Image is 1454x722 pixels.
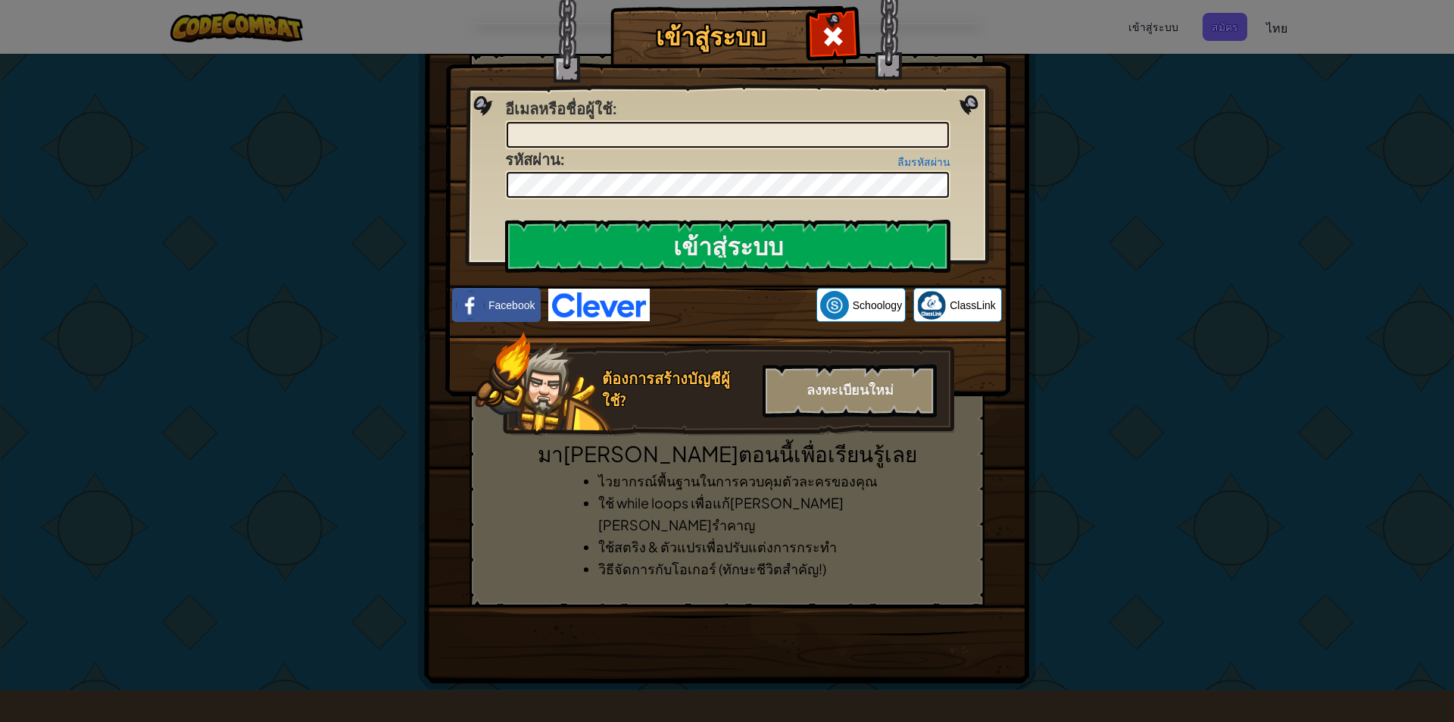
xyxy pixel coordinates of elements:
a: ลืมรหัสผ่าน [897,156,950,168]
span: ClassLink [950,298,996,313]
div: ต้องการสร้างบัญชีผู้ใช้? [602,368,754,411]
span: Facebook [488,298,535,313]
span: รหัสผ่าน [505,149,560,170]
label: : [505,98,616,120]
div: ลงทะเบียนใหม่ [763,364,937,417]
img: clever-logo-blue.png [548,289,650,321]
img: classlink-logo-small.png [917,291,946,320]
iframe: ปุ่มลงชื่อเข้าใช้ด้วย Google [650,289,816,322]
h1: เข้าสู่ระบบ [614,23,807,50]
span: Schoology [853,298,902,313]
input: เข้าสู่ระบบ [505,220,950,273]
img: schoology.png [820,291,849,320]
label: : [505,149,564,171]
img: facebook_small.png [456,291,485,320]
span: อีเมลหรือชื่อผู้ใช้ [505,98,613,119]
